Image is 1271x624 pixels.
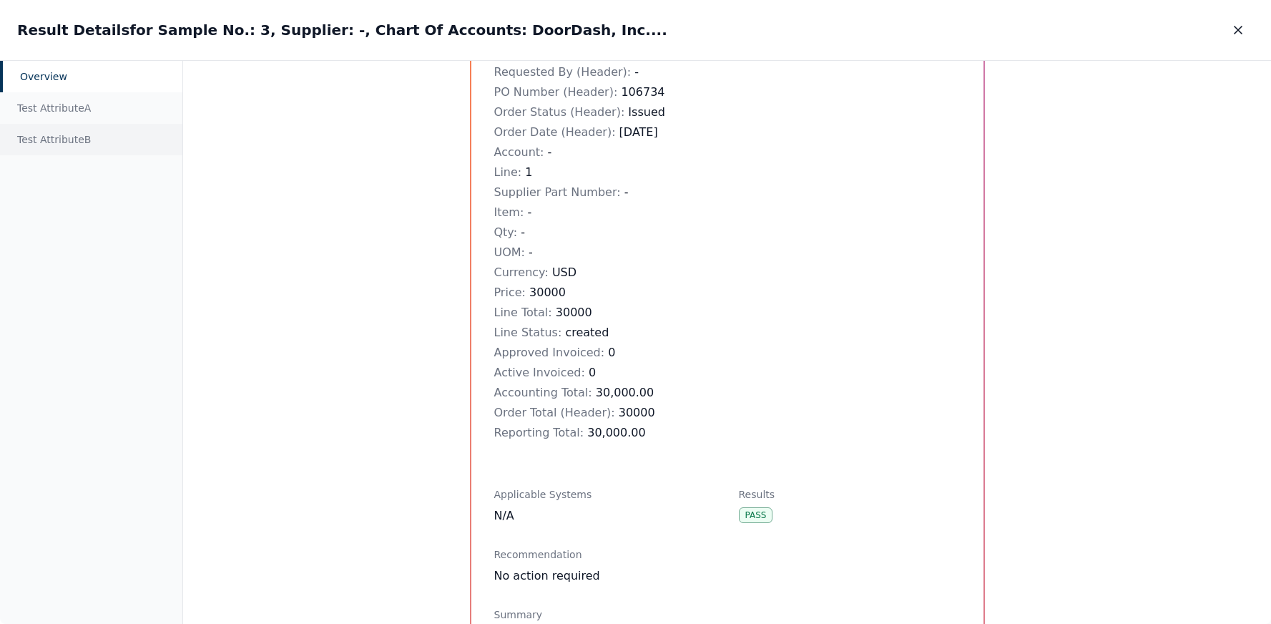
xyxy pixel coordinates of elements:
[494,244,716,261] div: -
[494,185,621,199] span: Supplier Part Number :
[494,384,716,401] div: 30,000.00
[739,507,773,523] div: Pass
[494,85,618,99] span: PO Number (Header) :
[494,144,716,161] div: -
[739,487,961,502] div: Results
[494,204,716,221] div: -
[17,20,667,40] h2: Result Details for Sample No.: 3, Supplier: -, Chart Of Accounts: DoorDash, Inc....
[494,487,716,502] div: Applicable Systems
[494,344,716,361] div: 0
[494,65,632,79] span: Requested By (Header) :
[494,64,716,81] div: -
[494,104,716,121] div: Issued
[494,145,544,159] span: Account :
[494,265,549,279] span: Currency :
[494,264,716,281] div: USD
[494,304,716,321] div: 30000
[494,567,961,585] div: No action required
[494,404,716,421] div: 30000
[494,284,716,301] div: 30000
[494,386,592,399] span: Accounting Total :
[494,426,584,439] span: Reporting Total :
[494,286,526,299] span: Price :
[494,165,522,179] span: Line :
[494,346,605,359] span: Approved Invoiced :
[494,164,716,181] div: 1
[494,406,615,419] span: Order Total (Header) :
[494,225,518,239] span: Qty :
[494,245,526,259] span: UOM :
[494,306,552,319] span: Line Total :
[494,324,716,341] div: created
[494,608,961,622] div: Summary
[494,547,961,562] div: Recommendation
[494,507,716,525] div: N/A
[494,326,562,339] span: Line Status :
[494,184,716,201] div: -
[494,125,616,139] span: Order Date (Header) :
[494,205,524,219] span: Item :
[494,124,716,141] div: [DATE]
[494,424,716,442] div: 30,000.00
[494,105,625,119] span: Order Status (Header) :
[494,364,716,381] div: 0
[494,224,716,241] div: -
[494,366,585,379] span: Active Invoiced :
[494,84,716,101] div: 106734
